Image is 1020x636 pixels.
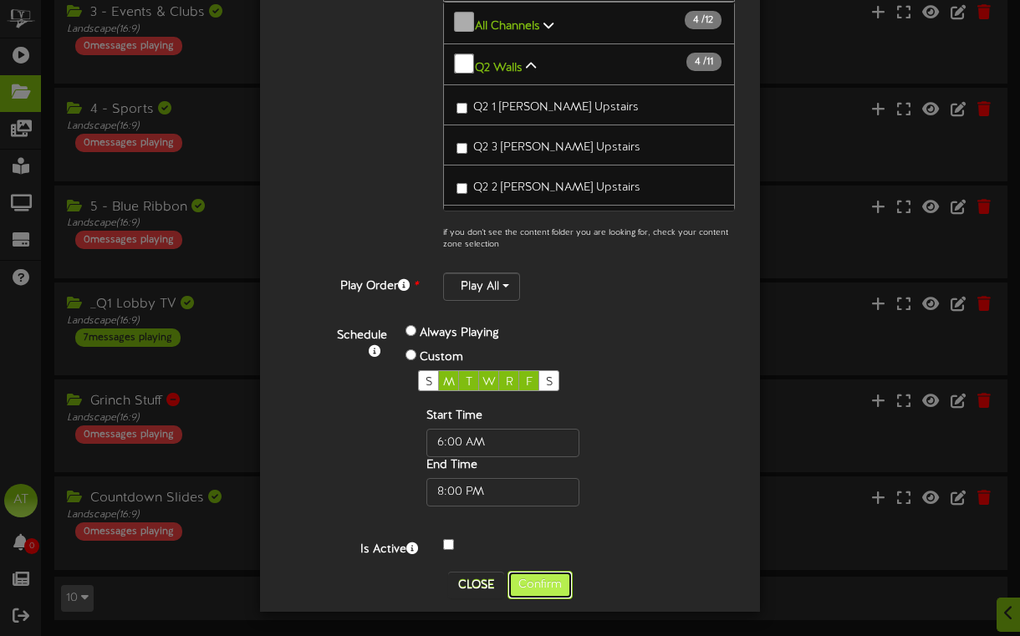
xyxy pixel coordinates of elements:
[482,376,496,389] span: W
[448,572,504,598] button: Close
[456,143,467,154] input: Q2 3 [PERSON_NAME] Upstairs
[685,11,722,29] span: / 12
[466,376,472,389] span: T
[473,101,639,114] span: Q2 1 [PERSON_NAME] Upstairs
[443,272,520,301] button: Play All
[695,56,703,68] span: 4
[426,376,432,389] span: S
[420,325,499,342] label: Always Playing
[473,181,640,194] span: Q2 2 [PERSON_NAME] Upstairs
[273,536,431,558] label: Is Active
[337,329,387,342] b: Schedule
[443,376,455,389] span: M
[693,14,701,26] span: 4
[426,457,477,474] label: End Time
[473,141,640,154] span: Q2 3 [PERSON_NAME] Upstairs
[475,61,523,74] b: Q2 Walls
[506,376,513,389] span: R
[273,272,431,295] label: Play Order
[507,571,573,599] button: Confirm
[420,349,463,366] label: Custom
[686,53,722,71] span: / 11
[443,2,735,44] button: All Channels 4 /12
[443,43,735,86] button: Q2 Walls 4 /11
[546,376,553,389] span: S
[475,20,540,33] b: All Channels
[456,183,467,194] input: Q2 2 [PERSON_NAME] Upstairs
[526,376,533,389] span: F
[456,103,467,114] input: Q2 1 [PERSON_NAME] Upstairs
[426,408,482,425] label: Start Time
